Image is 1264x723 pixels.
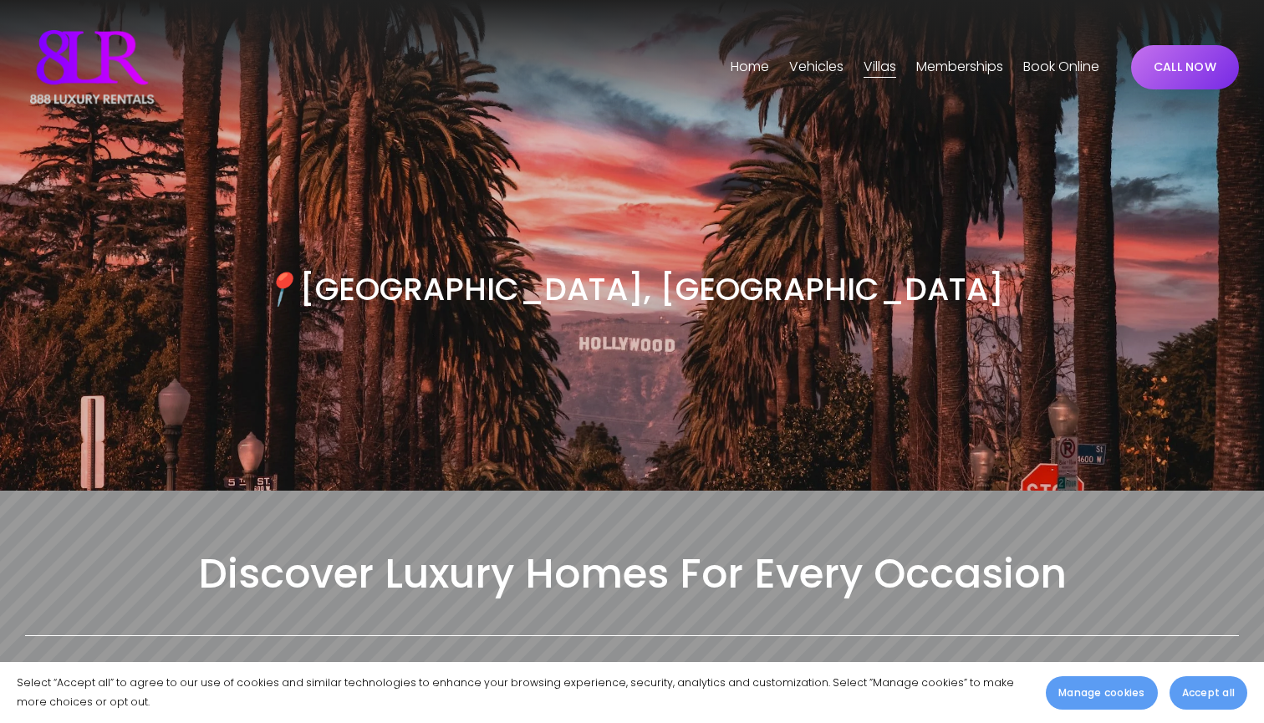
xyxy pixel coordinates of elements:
span: Villas [864,55,896,79]
button: Manage cookies [1046,676,1157,710]
a: Home [731,53,769,80]
h2: Discover Luxury Homes For Every Occasion [25,547,1239,600]
a: folder dropdown [789,53,844,80]
em: 📍 [260,267,299,311]
h3: [GEOGRAPHIC_DATA], [GEOGRAPHIC_DATA] [177,268,1088,310]
span: Vehicles [789,55,844,79]
a: folder dropdown [864,53,896,80]
a: CALL NOW [1131,45,1239,89]
span: Manage cookies [1058,685,1144,700]
a: Book Online [1023,53,1099,80]
span: Accept all [1182,685,1235,700]
p: Select “Accept all” to agree to our use of cookies and similar technologies to enhance your brows... [17,674,1029,711]
a: Memberships [916,53,1003,80]
img: Luxury Car &amp; Home Rentals For Every Occasion [25,25,159,109]
button: Accept all [1170,676,1247,710]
